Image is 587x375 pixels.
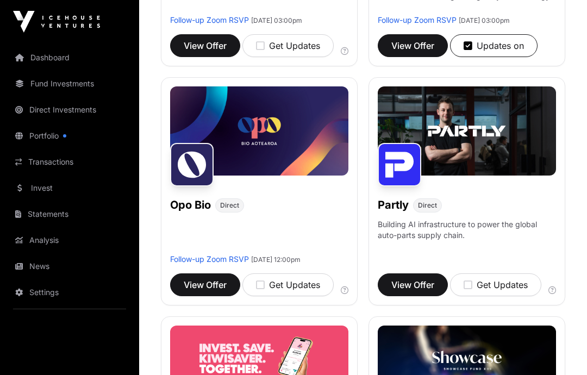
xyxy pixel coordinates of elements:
a: Transactions [9,150,130,174]
button: Get Updates [242,273,334,296]
a: Invest [9,176,130,200]
button: View Offer [170,34,240,57]
div: Get Updates [256,39,320,52]
p: Building AI infrastructure to power the global auto-parts supply chain. [378,219,556,254]
a: Analysis [9,228,130,252]
a: Follow-up Zoom RSVP [378,15,457,24]
button: Updates on [450,34,538,57]
span: Direct [418,201,437,210]
a: Follow-up Zoom RSVP [170,254,249,264]
a: Fund Investments [9,72,130,96]
a: Dashboard [9,46,130,70]
span: [DATE] 03:00pm [251,16,302,24]
img: Icehouse Ventures Logo [13,11,100,33]
span: View Offer [391,278,434,291]
a: Follow-up Zoom RSVP [170,15,249,24]
img: Opo Bio [170,143,214,186]
a: Portfolio [9,124,130,148]
a: Direct Investments [9,98,130,122]
h1: Opo Bio [170,197,211,212]
img: Partly [378,143,421,186]
iframe: Chat Widget [533,323,587,375]
a: Settings [9,280,130,304]
img: Partly-Banner.jpg [378,86,556,176]
span: View Offer [184,278,227,291]
button: Get Updates [450,273,541,296]
div: Get Updates [256,278,320,291]
span: View Offer [391,39,434,52]
span: View Offer [184,39,227,52]
a: Statements [9,202,130,226]
div: Get Updates [464,278,528,291]
span: Direct [220,201,239,210]
button: View Offer [378,273,448,296]
img: Opo-Bio-Banner.jpg [170,86,348,176]
button: View Offer [170,273,240,296]
div: Updates on [464,39,524,52]
span: [DATE] 03:00pm [459,16,510,24]
h1: Partly [378,197,409,212]
a: News [9,254,130,278]
button: Get Updates [242,34,334,57]
button: View Offer [378,34,448,57]
span: [DATE] 12:00pm [251,255,301,264]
